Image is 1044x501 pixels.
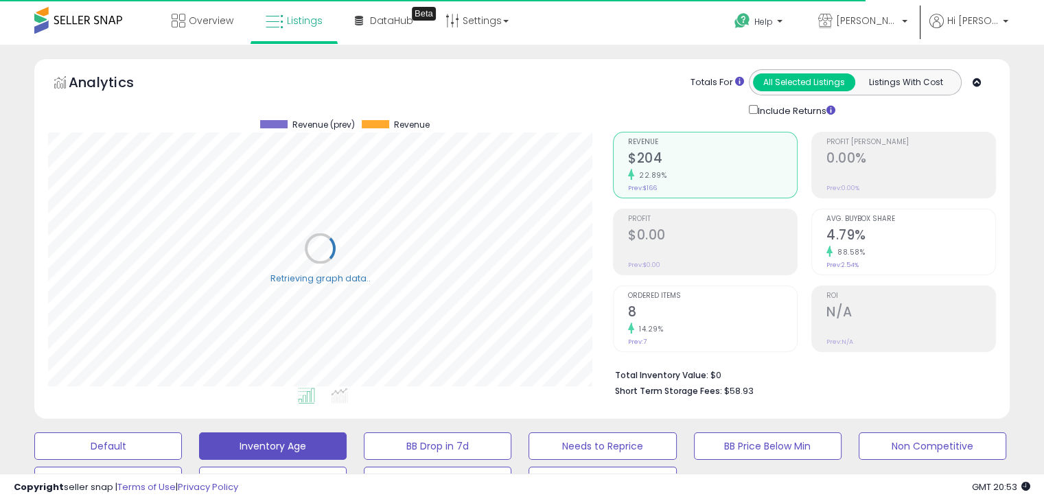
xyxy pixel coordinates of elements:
div: Retrieving graph data.. [270,272,371,284]
h2: $204 [628,150,797,169]
button: Items Being Repriced [364,467,511,494]
span: Hi [PERSON_NAME] [947,14,999,27]
small: Prev: $166 [628,184,657,192]
div: Include Returns [739,102,852,118]
small: Prev: N/A [826,338,853,346]
small: Prev: 7 [628,338,647,346]
button: Non Competitive [859,432,1006,460]
span: Ordered Items [628,292,797,300]
h2: $0.00 [628,227,797,246]
b: Short Term Storage Fees: [615,385,722,397]
small: Prev: 0.00% [826,184,859,192]
span: 2025-10-14 20:53 GMT [972,480,1030,493]
small: Prev: 2.54% [826,261,859,269]
h2: N/A [826,304,995,323]
div: seller snap | | [14,481,238,494]
a: Privacy Policy [178,480,238,493]
small: 88.58% [833,247,865,257]
div: Totals For [691,76,744,89]
div: Tooltip anchor [412,7,436,21]
small: 22.89% [634,170,666,180]
span: Revenue [628,139,797,146]
span: Help [754,16,773,27]
b: Total Inventory Value: [615,369,708,381]
span: $58.93 [724,384,754,397]
button: Default [34,432,182,460]
h2: 4.79% [826,227,995,246]
li: $0 [615,366,986,382]
span: DataHub [370,14,413,27]
a: Help [723,2,796,45]
span: Profit [PERSON_NAME] [826,139,995,146]
strong: Copyright [14,480,64,493]
button: Top Sellers [34,467,182,494]
span: [PERSON_NAME]'s store [836,14,898,27]
span: Overview [189,14,233,27]
small: 14.29% [634,324,663,334]
h2: 8 [628,304,797,323]
button: Listings With Cost [855,73,957,91]
button: Inventory Age [199,432,347,460]
h2: 0.00% [826,150,995,169]
span: Avg. Buybox Share [826,215,995,223]
span: ROI [826,292,995,300]
button: 30 Day Decrease [529,467,676,494]
a: Terms of Use [117,480,176,493]
a: Hi [PERSON_NAME] [929,14,1008,45]
button: Selling @ Max [199,467,347,494]
span: Profit [628,215,797,223]
h5: Analytics [69,73,161,95]
button: BB Price Below Min [694,432,842,460]
button: All Selected Listings [753,73,855,91]
small: Prev: $0.00 [628,261,660,269]
i: Get Help [734,12,751,30]
button: Needs to Reprice [529,432,676,460]
button: BB Drop in 7d [364,432,511,460]
span: Listings [287,14,323,27]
